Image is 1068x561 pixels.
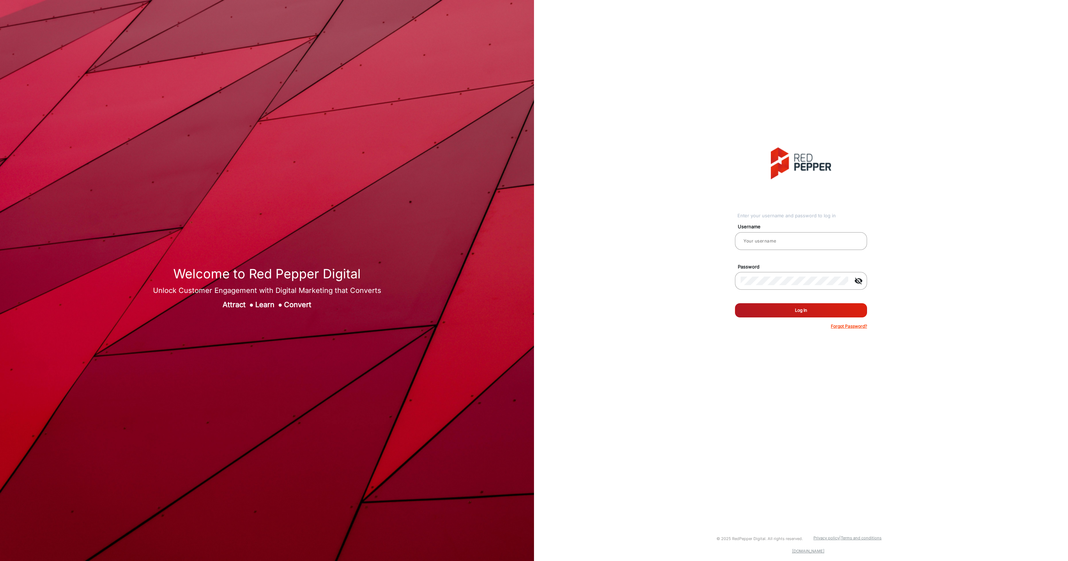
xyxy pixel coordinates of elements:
div: Attract Learn Convert [153,299,381,310]
mat-icon: visibility_off [850,277,867,285]
mat-label: Username [732,223,875,230]
mat-label: Password [732,263,875,271]
a: Privacy policy [813,535,839,540]
div: Unlock Customer Engagement with Digital Marketing that Converts [153,285,381,296]
a: | [839,535,841,540]
button: Log In [735,303,867,317]
small: © 2025 RedPepper Digital. All rights reserved. [716,536,803,541]
a: [DOMAIN_NAME] [792,549,824,554]
div: Enter your username and password to log in [737,212,867,219]
input: Your username [741,237,861,245]
p: Forgot Password? [831,323,867,329]
span: ● [249,300,254,309]
a: Terms and conditions [841,535,882,540]
span: ● [278,300,282,309]
h1: Welcome to Red Pepper Digital [153,266,381,282]
img: vmg-logo [771,147,831,179]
